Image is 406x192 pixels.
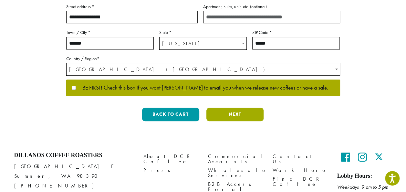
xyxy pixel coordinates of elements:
em: Weekdays 9 am to 5 pm [337,184,388,190]
a: Press [143,166,198,175]
label: Apartment, suite, unit, etc. [203,3,340,11]
a: Work Here [273,166,328,175]
a: Commercial Accounts [208,152,263,166]
label: Town / City [66,28,154,37]
input: BE FIRST! Check this box if you want [PERSON_NAME] to email you when we release new coffees or ha... [72,86,76,90]
span: (optional) [250,4,267,9]
span: Country / Region [66,63,340,76]
span: Washington [160,37,246,50]
span: United States (US) [67,63,340,76]
label: Street address [66,3,198,11]
h5: Lobby Hours: [337,173,392,180]
a: Contact Us [273,152,328,166]
button: Back to cart [142,108,199,121]
a: Wholesale Services [208,166,263,180]
label: ZIP Code [252,28,340,37]
span: State [159,37,247,50]
a: Find DCR Coffee [273,175,328,189]
label: State [159,28,247,37]
a: About DCR Coffee [143,152,198,166]
p: [GEOGRAPHIC_DATA] E Sumner, WA 98390 [PHONE_NUMBER] [14,162,134,191]
h4: Dillanos Coffee Roasters [14,152,134,159]
button: Next [206,108,264,121]
span: BE FIRST! Check this box if you want [PERSON_NAME] to email you when we release new coffees or ha... [76,85,328,91]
